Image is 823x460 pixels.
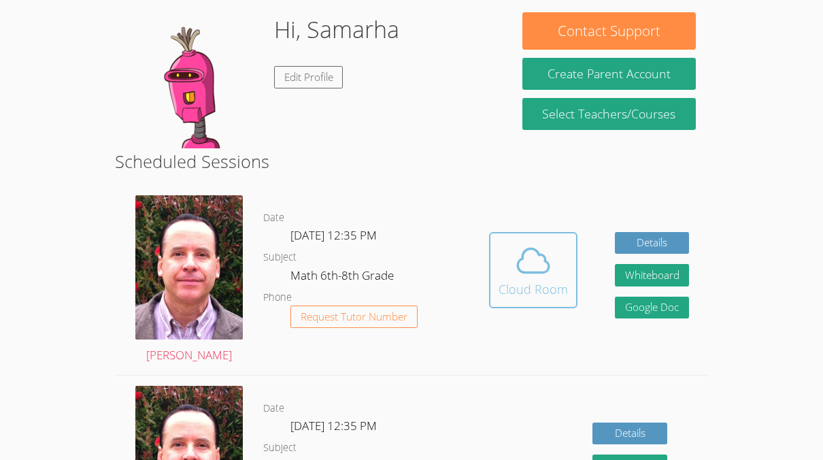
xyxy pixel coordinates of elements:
[522,12,696,50] button: Contact Support
[127,12,263,148] img: default.png
[290,306,418,328] button: Request Tutor Number
[615,297,690,319] a: Google Doc
[274,12,399,47] h1: Hi, Samarha
[499,280,568,299] div: Cloud Room
[522,98,696,130] a: Select Teachers/Courses
[135,195,243,339] img: avatar.png
[615,264,690,286] button: Whiteboard
[615,232,690,254] a: Details
[263,249,297,266] dt: Subject
[290,418,377,433] span: [DATE] 12:35 PM
[290,266,397,289] dd: Math 6th-8th Grade
[290,227,377,243] span: [DATE] 12:35 PM
[263,400,284,417] dt: Date
[274,66,343,88] a: Edit Profile
[301,312,407,322] span: Request Tutor Number
[522,58,696,90] button: Create Parent Account
[489,232,577,308] button: Cloud Room
[115,148,707,174] h2: Scheduled Sessions
[263,289,292,306] dt: Phone
[592,423,667,445] a: Details
[263,210,284,227] dt: Date
[135,195,243,365] a: [PERSON_NAME]
[263,440,297,457] dt: Subject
